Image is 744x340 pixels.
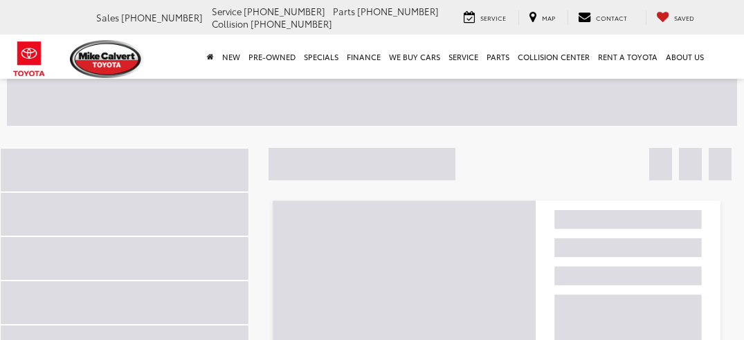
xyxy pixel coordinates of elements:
[674,13,694,22] span: Saved
[646,10,705,25] a: My Saved Vehicles
[453,10,516,25] a: Service
[343,35,385,79] a: Finance
[212,5,242,17] span: Service
[568,10,637,25] a: Contact
[70,40,143,78] img: Mike Calvert Toyota
[96,11,119,23] span: Sales
[212,17,248,30] span: Collision
[444,35,482,79] a: Service
[480,13,506,22] span: Service
[121,11,203,23] span: [PHONE_NUMBER]
[3,37,55,82] img: Toyota
[542,13,555,22] span: Map
[518,10,565,25] a: Map
[251,17,332,30] span: [PHONE_NUMBER]
[596,13,627,22] span: Contact
[385,35,444,79] a: WE BUY CARS
[218,35,244,79] a: New
[514,35,594,79] a: Collision Center
[594,35,662,79] a: Rent a Toyota
[333,5,355,17] span: Parts
[482,35,514,79] a: Parts
[244,5,325,17] span: [PHONE_NUMBER]
[300,35,343,79] a: Specials
[357,5,439,17] span: [PHONE_NUMBER]
[244,35,300,79] a: Pre-Owned
[203,35,218,79] a: Home
[662,35,708,79] a: About Us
